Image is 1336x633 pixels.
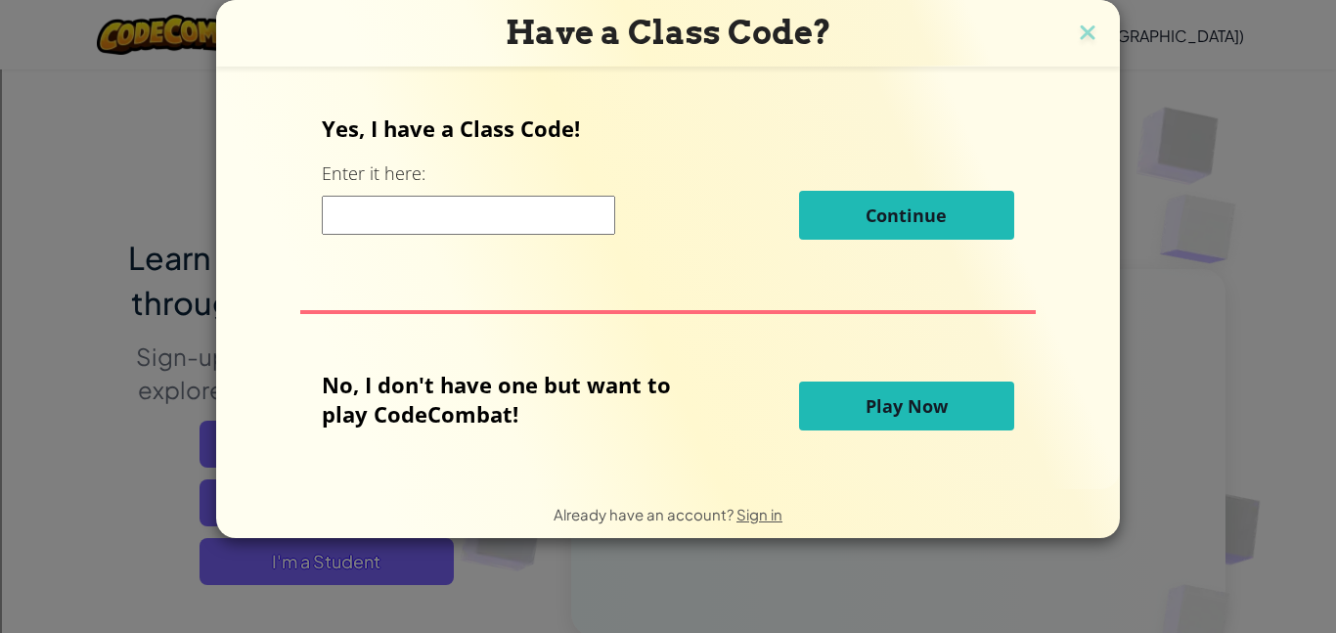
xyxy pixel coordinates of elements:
[866,394,948,418] span: Play Now
[1075,20,1100,49] img: close icon
[8,25,1328,43] div: Sort New > Old
[8,78,1328,96] div: Options
[554,505,736,523] span: Already have an account?
[322,113,1013,143] p: Yes, I have a Class Code!
[8,113,1328,131] div: Rename
[506,13,831,52] span: Have a Class Code?
[736,505,782,523] a: Sign in
[8,43,1328,61] div: Move To ...
[799,191,1014,240] button: Continue
[799,382,1014,430] button: Play Now
[8,61,1328,78] div: Delete
[866,203,947,227] span: Continue
[8,8,1328,25] div: Sort A > Z
[322,370,700,429] p: No, I don't have one but want to play CodeCombat!
[8,131,1328,149] div: Move To ...
[322,161,425,186] label: Enter it here:
[8,96,1328,113] div: Sign out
